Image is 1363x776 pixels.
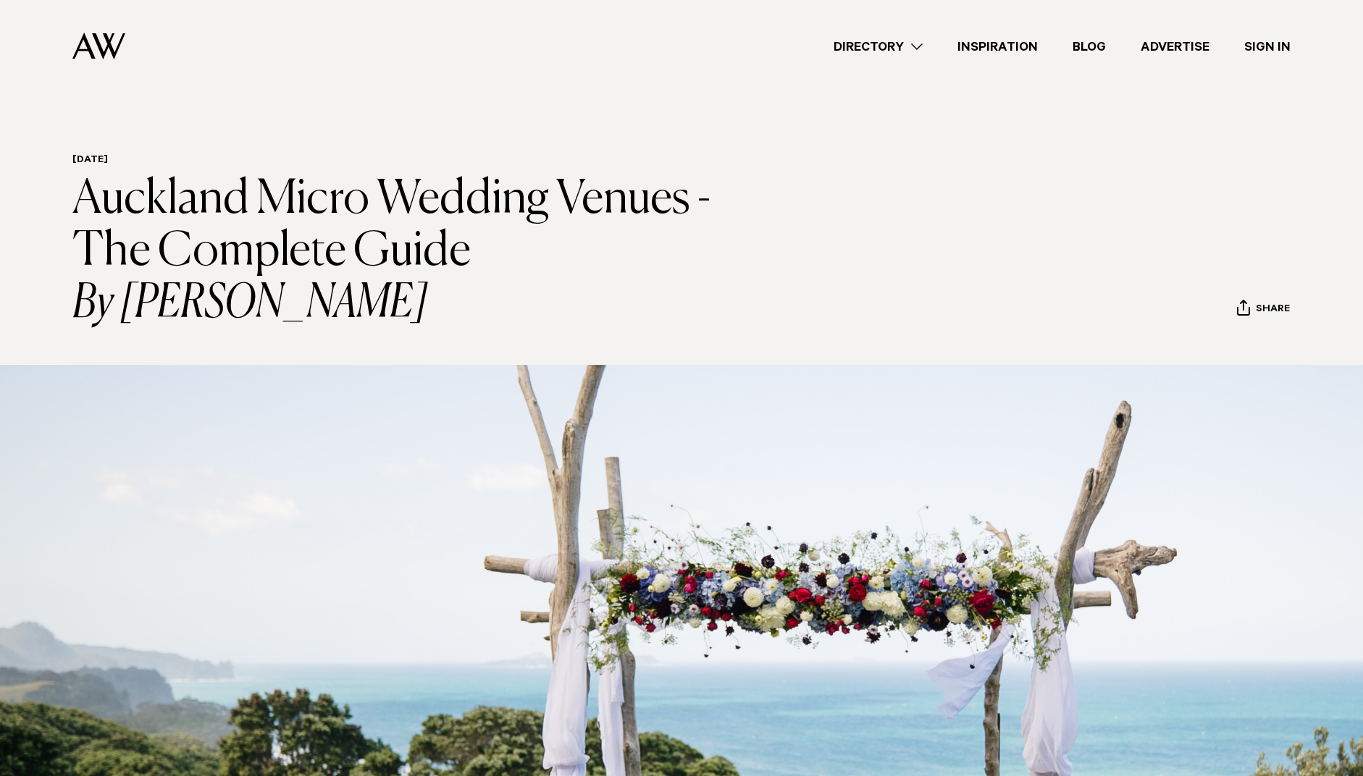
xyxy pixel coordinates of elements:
[940,37,1055,56] a: Inspiration
[1227,37,1308,56] a: Sign In
[1123,37,1227,56] a: Advertise
[1236,299,1291,321] button: Share
[816,37,940,56] a: Directory
[72,174,742,330] h1: Auckland Micro Wedding Venues - The Complete Guide
[1256,303,1290,317] span: Share
[72,154,742,168] h6: [DATE]
[72,33,125,59] img: Auckland Weddings Logo
[72,278,742,330] i: By [PERSON_NAME]
[1055,37,1123,56] a: Blog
